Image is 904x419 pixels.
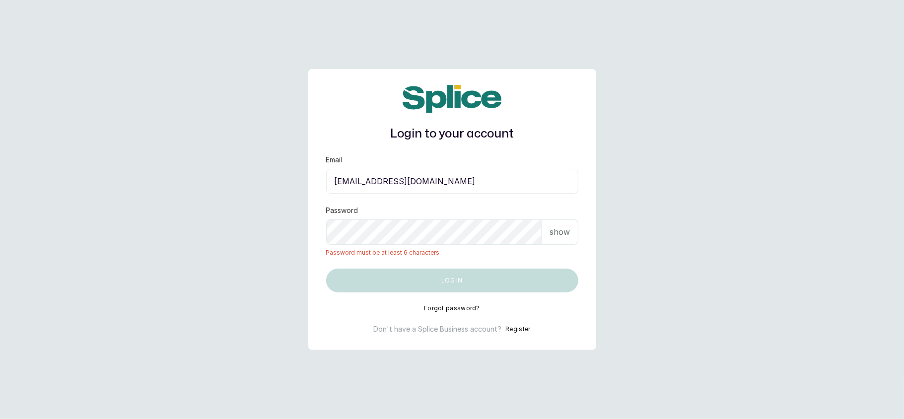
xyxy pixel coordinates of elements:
h1: Login to your account [326,125,578,143]
button: Register [505,324,530,334]
button: Forgot password? [424,304,480,312]
input: email@acme.com [326,169,578,194]
label: Email [326,155,343,165]
button: Log in [326,269,578,292]
span: Password must be at least 6 characters [326,249,578,257]
label: Password [326,206,358,215]
p: Don't have a Splice Business account? [373,324,501,334]
p: show [550,226,570,238]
